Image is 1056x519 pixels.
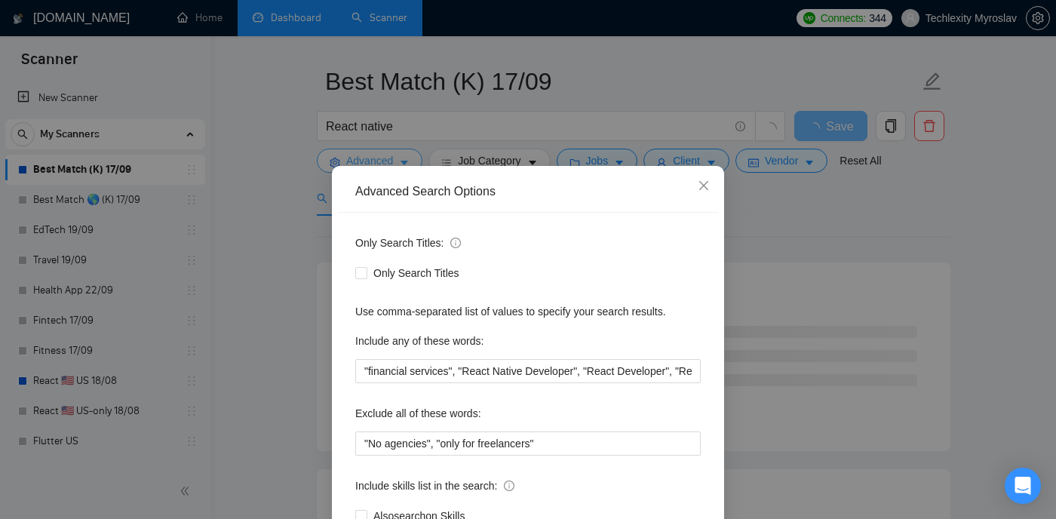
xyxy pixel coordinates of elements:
span: Include skills list in the search: [355,478,514,494]
span: info-circle [504,481,514,491]
div: Advanced Search Options [355,183,701,200]
span: Only Search Titles [367,265,465,281]
label: Include any of these words: [355,329,483,353]
button: Close [683,166,724,207]
label: Exclude all of these words: [355,401,481,425]
span: Only Search Titles: [355,235,461,251]
span: close [698,180,710,192]
span: info-circle [450,238,461,248]
div: Use comma-separated list of values to specify your search results. [355,303,701,320]
div: Open Intercom Messenger [1005,468,1041,504]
